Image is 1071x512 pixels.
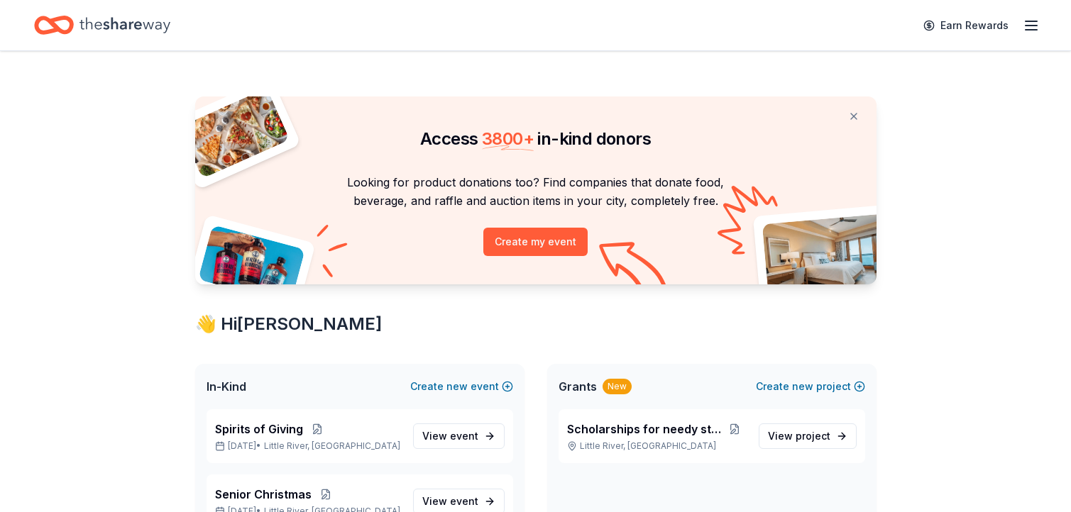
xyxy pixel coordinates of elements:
span: 3800 + [482,128,534,149]
span: event [450,495,478,507]
p: [DATE] • [215,440,402,452]
span: Spirits of Giving [215,421,303,438]
span: Access in-kind donors [420,128,651,149]
p: Looking for product donations too? Find companies that donate food, beverage, and raffle and auct... [212,173,859,211]
span: In-Kind [207,378,246,395]
a: View project [759,423,857,449]
div: 👋 Hi [PERSON_NAME] [195,313,877,335]
span: View [768,428,830,445]
span: Scholarships for needy students [567,421,723,438]
span: View [422,428,478,445]
img: Pizza [179,88,290,179]
p: Little River, [GEOGRAPHIC_DATA] [567,440,747,452]
span: project [796,430,830,442]
span: new [792,378,813,395]
a: Home [34,9,170,42]
div: New [603,379,632,394]
button: Create my event [483,228,588,256]
button: Createnewproject [756,378,865,395]
span: Senior Christmas [215,486,312,503]
img: Curvy arrow [599,242,670,295]
a: Earn Rewards [915,13,1017,38]
span: new [446,378,468,395]
span: View [422,493,478,510]
span: Grants [559,378,597,395]
span: event [450,430,478,442]
span: Little River, [GEOGRAPHIC_DATA] [264,440,400,452]
button: Createnewevent [410,378,513,395]
a: View event [413,423,505,449]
